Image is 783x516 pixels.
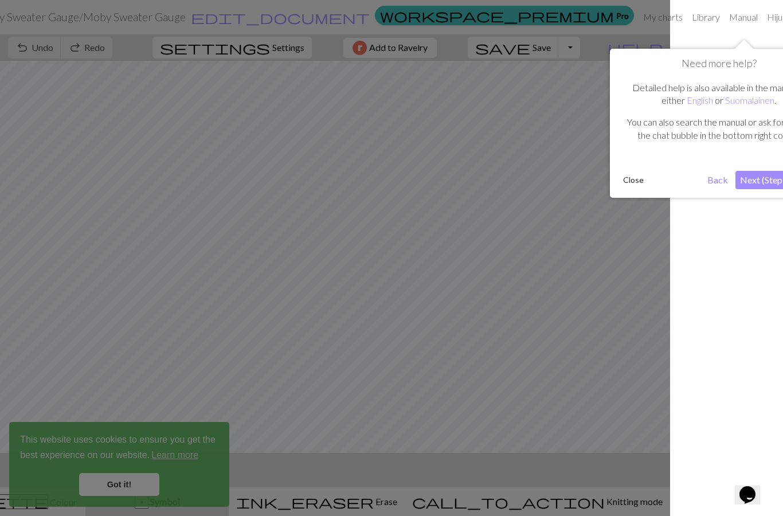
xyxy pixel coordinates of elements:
[687,95,713,105] a: English
[725,95,774,105] a: Suomalainen
[703,171,733,189] button: Back
[725,6,762,29] a: Manual
[687,6,725,29] a: Library
[618,171,648,189] button: Close
[735,470,772,505] iframe: chat widget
